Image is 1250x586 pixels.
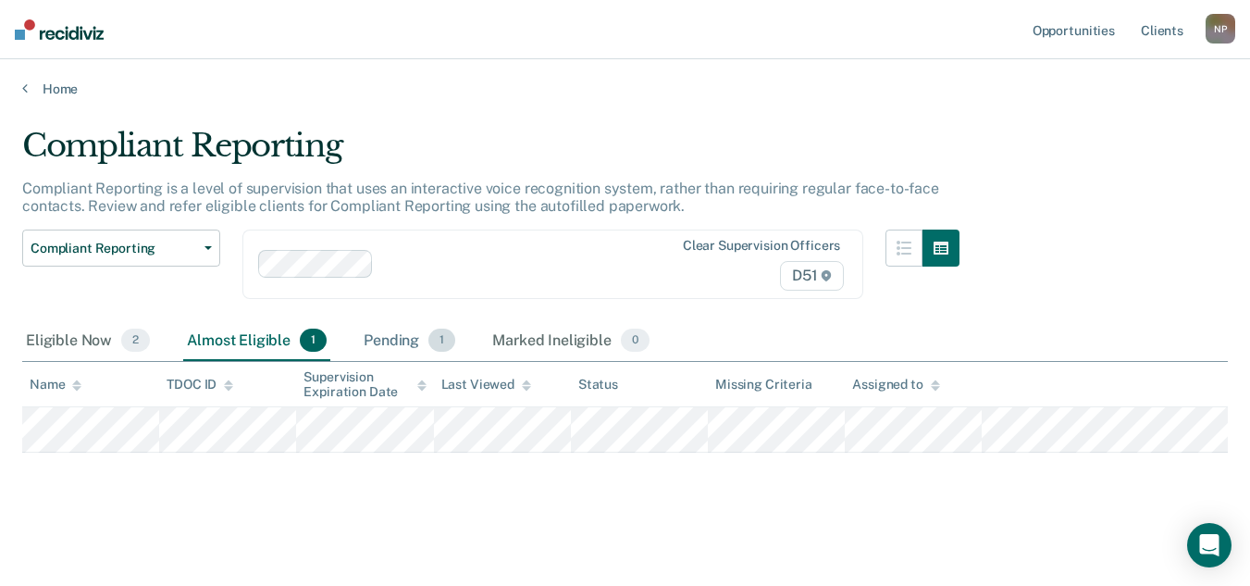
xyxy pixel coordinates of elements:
div: Pending1 [360,321,459,362]
span: Compliant Reporting [31,241,197,256]
div: Supervision Expiration Date [303,369,426,401]
div: TDOC ID [167,377,233,393]
div: Assigned to [852,377,939,393]
p: Compliant Reporting is a level of supervision that uses an interactive voice recognition system, ... [22,180,939,215]
span: 2 [121,329,150,353]
div: N P [1206,14,1235,44]
div: Name [30,377,81,393]
div: Missing Criteria [715,377,812,393]
button: Compliant Reporting [22,230,220,267]
div: Marked Ineligible0 [489,321,653,362]
span: 1 [428,329,455,353]
span: 0 [621,329,650,353]
div: Eligible Now2 [22,321,154,362]
button: NP [1206,14,1235,44]
div: Status [578,377,618,393]
div: Almost Eligible1 [183,321,330,362]
a: Home [22,81,1228,97]
span: D51 [780,261,844,291]
div: Clear supervision officers [683,238,840,254]
div: Last Viewed [441,377,531,393]
span: 1 [300,329,327,353]
img: Recidiviz [15,19,104,40]
div: Compliant Reporting [22,127,959,180]
div: Open Intercom Messenger [1187,523,1231,567]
